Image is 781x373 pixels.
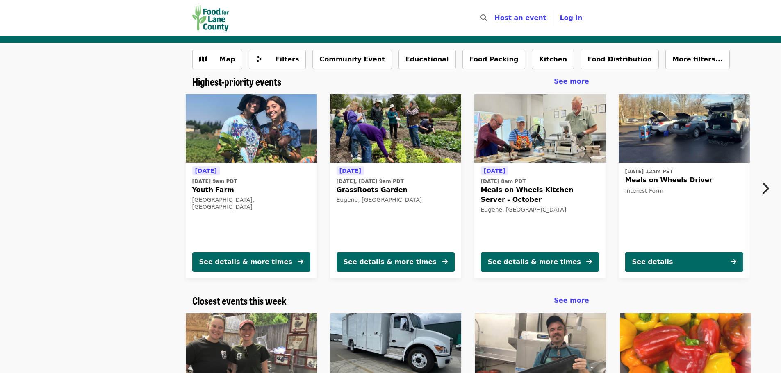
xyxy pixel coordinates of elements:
span: GrassRoots Garden [337,185,455,195]
a: See details for "Meals on Wheels Driver" [619,94,750,278]
a: See details for "GrassRoots Garden" [330,94,461,278]
a: See more [554,77,589,86]
button: Community Event [312,50,392,69]
div: [GEOGRAPHIC_DATA], [GEOGRAPHIC_DATA] [192,197,310,210]
input: Search [492,8,499,28]
i: sliders-h icon [256,55,262,63]
span: Youth Farm [192,185,310,195]
div: See details [632,257,673,267]
i: map icon [199,55,207,63]
time: [DATE] 8am PDT [481,178,526,185]
time: [DATE] 12am PST [625,168,673,175]
span: Filters [276,55,299,63]
button: More filters... [665,50,730,69]
i: arrow-right icon [731,258,736,266]
i: arrow-right icon [298,258,303,266]
img: GrassRoots Garden organized by Food for Lane County [330,94,461,163]
img: Meals on Wheels Driver organized by Food for Lane County [619,94,750,163]
time: [DATE] 9am PDT [192,178,237,185]
img: Youth Farm organized by Food for Lane County [186,94,317,163]
span: Log in [560,14,582,22]
div: See details & more times [344,257,437,267]
button: See details & more times [192,252,310,272]
button: Kitchen [532,50,574,69]
i: search icon [480,14,487,22]
div: Eugene, [GEOGRAPHIC_DATA] [481,206,599,213]
button: Log in [553,10,589,26]
button: Food Packing [462,50,526,69]
div: Highest-priority events [186,76,596,88]
button: Next item [754,177,781,200]
i: chevron-right icon [761,181,769,196]
button: Educational [398,50,456,69]
span: Closest events this week [192,293,287,307]
span: [DATE] [484,167,505,174]
span: Meals on Wheels Driver [625,175,743,185]
span: More filters... [672,55,723,63]
img: Meals on Wheels Kitchen Server - October organized by Food for Lane County [474,94,606,163]
span: [DATE] [339,167,361,174]
span: Map [220,55,235,63]
div: Closest events this week [186,295,596,307]
i: arrow-right icon [442,258,448,266]
span: Meals on Wheels Kitchen Server - October [481,185,599,205]
button: See details & more times [481,252,599,272]
button: Filters (0 selected) [249,50,306,69]
a: See details for "Youth Farm" [186,94,317,278]
a: Closest events this week [192,295,287,307]
time: [DATE], [DATE] 9am PDT [337,178,404,185]
div: See details & more times [199,257,292,267]
i: arrow-right icon [586,258,592,266]
span: See more [554,77,589,85]
img: Food for Lane County - Home [192,5,229,31]
a: See details for "Meals on Wheels Kitchen Server - October" [474,94,606,278]
a: Host an event [494,14,546,22]
div: See details & more times [488,257,581,267]
button: See details [625,252,743,272]
button: See details & more times [337,252,455,272]
span: See more [554,296,589,304]
div: Eugene, [GEOGRAPHIC_DATA] [337,197,455,203]
span: [DATE] [195,167,217,174]
button: Food Distribution [581,50,659,69]
span: Highest-priority events [192,74,281,88]
a: See more [554,296,589,305]
a: Highest-priority events [192,76,281,88]
button: Show map view [192,50,242,69]
span: Interest Form [625,188,664,194]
